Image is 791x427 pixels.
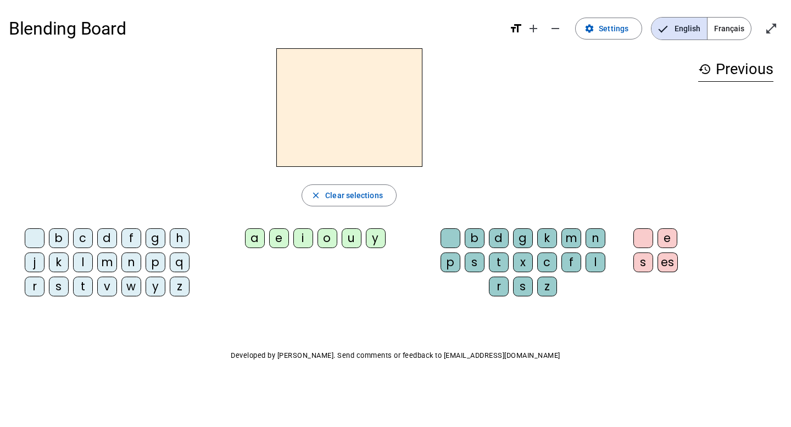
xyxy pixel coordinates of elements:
div: c [73,228,93,248]
button: Settings [575,18,642,40]
div: u [342,228,361,248]
div: r [489,277,509,296]
div: g [146,228,165,248]
div: e [269,228,289,248]
mat-icon: open_in_full [765,22,778,35]
div: j [25,252,44,272]
span: Settings [599,22,628,35]
div: c [537,252,557,272]
div: l [73,252,93,272]
span: Clear selections [325,189,383,202]
h1: Blending Board [9,11,500,46]
div: v [97,277,117,296]
div: t [489,252,509,272]
div: s [49,277,69,296]
div: s [513,277,533,296]
div: q [170,252,190,272]
div: y [146,277,165,296]
div: w [121,277,141,296]
mat-icon: close [311,190,321,200]
div: f [121,228,141,248]
div: g [513,228,533,248]
p: Developed by [PERSON_NAME]. Send comments or feedback to [EMAIL_ADDRESS][DOMAIN_NAME] [9,349,782,362]
button: Enter full screen [760,18,782,40]
span: English [651,18,707,40]
div: p [441,252,460,272]
div: k [49,252,69,272]
div: d [97,228,117,248]
div: i [293,228,313,248]
div: b [49,228,69,248]
button: Clear selections [302,184,397,206]
div: s [465,252,484,272]
div: n [586,228,605,248]
div: b [465,228,484,248]
mat-icon: history [698,63,711,76]
button: Decrease font size [544,18,566,40]
div: f [561,252,581,272]
mat-icon: remove [549,22,562,35]
div: l [586,252,605,272]
div: z [537,277,557,296]
div: d [489,228,509,248]
div: a [245,228,265,248]
div: e [658,228,677,248]
div: m [97,252,117,272]
div: z [170,277,190,296]
div: n [121,252,141,272]
mat-icon: format_size [509,22,522,35]
mat-button-toggle-group: Language selection [651,17,751,40]
div: h [170,228,190,248]
div: t [73,277,93,296]
div: p [146,252,165,272]
h3: Previous [698,57,773,82]
div: r [25,277,44,296]
div: k [537,228,557,248]
mat-icon: settings [584,24,594,33]
div: es [658,252,678,272]
button: Increase font size [522,18,544,40]
span: Français [708,18,751,40]
div: x [513,252,533,272]
mat-icon: add [527,22,540,35]
div: m [561,228,581,248]
div: y [366,228,386,248]
div: s [633,252,653,272]
div: o [317,228,337,248]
